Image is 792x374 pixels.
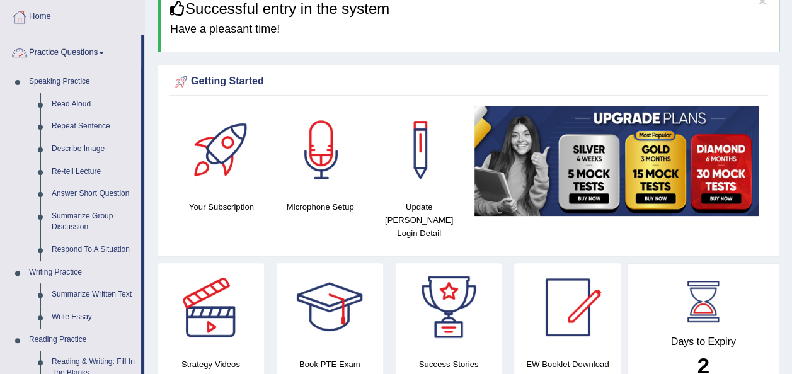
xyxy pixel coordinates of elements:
[46,93,141,116] a: Read Aloud
[474,106,759,215] img: small5.jpg
[1,35,141,67] a: Practice Questions
[46,183,141,205] a: Answer Short Question
[396,358,502,371] h4: Success Stories
[172,72,765,91] div: Getting Started
[46,115,141,138] a: Repeat Sentence
[376,200,462,240] h4: Update [PERSON_NAME] Login Detail
[46,283,141,306] a: Summarize Written Text
[277,358,383,371] h4: Book PTE Exam
[277,200,364,213] h4: Microphone Setup
[46,161,141,183] a: Re-tell Lecture
[23,329,141,351] a: Reading Practice
[46,205,141,239] a: Summarize Group Discussion
[514,358,621,371] h4: EW Booklet Download
[46,138,141,161] a: Describe Image
[23,261,141,284] a: Writing Practice
[641,336,765,348] h4: Days to Expiry
[23,71,141,93] a: Speaking Practice
[158,358,264,371] h4: Strategy Videos
[46,239,141,261] a: Respond To A Situation
[46,306,141,329] a: Write Essay
[170,23,769,36] h4: Have a pleasant time!
[178,200,265,213] h4: Your Subscription
[170,1,769,17] h3: Successful entry in the system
